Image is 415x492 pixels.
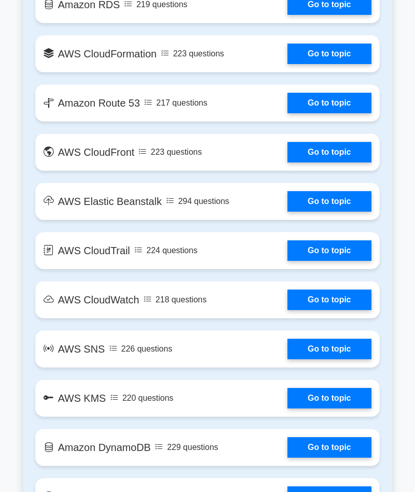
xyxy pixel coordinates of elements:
a: Go to topic [287,44,371,64]
a: Go to topic [287,290,371,310]
a: Go to topic [287,191,371,212]
a: Go to topic [287,142,371,162]
a: Go to topic [287,437,371,458]
a: Go to topic [287,339,371,359]
a: Go to topic [287,240,371,261]
a: Go to topic [287,93,371,113]
a: Go to topic [287,388,371,408]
